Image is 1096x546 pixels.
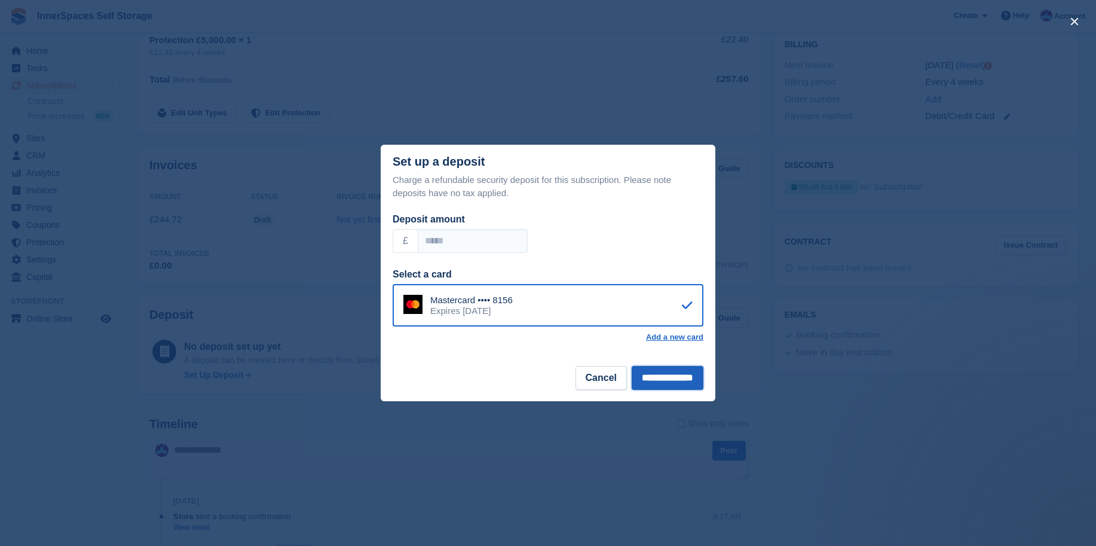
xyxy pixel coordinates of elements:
a: Add a new card [646,333,703,342]
div: Expires [DATE] [430,306,513,316]
div: Mastercard •••• 8156 [430,295,513,306]
p: Charge a refundable security deposit for this subscription. Please note deposits have no tax appl... [393,173,703,200]
div: Set up a deposit [393,155,485,169]
div: Select a card [393,267,703,282]
img: Mastercard Logo [403,295,423,314]
label: Deposit amount [393,214,465,224]
button: Cancel [575,366,627,390]
button: close [1065,12,1084,31]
